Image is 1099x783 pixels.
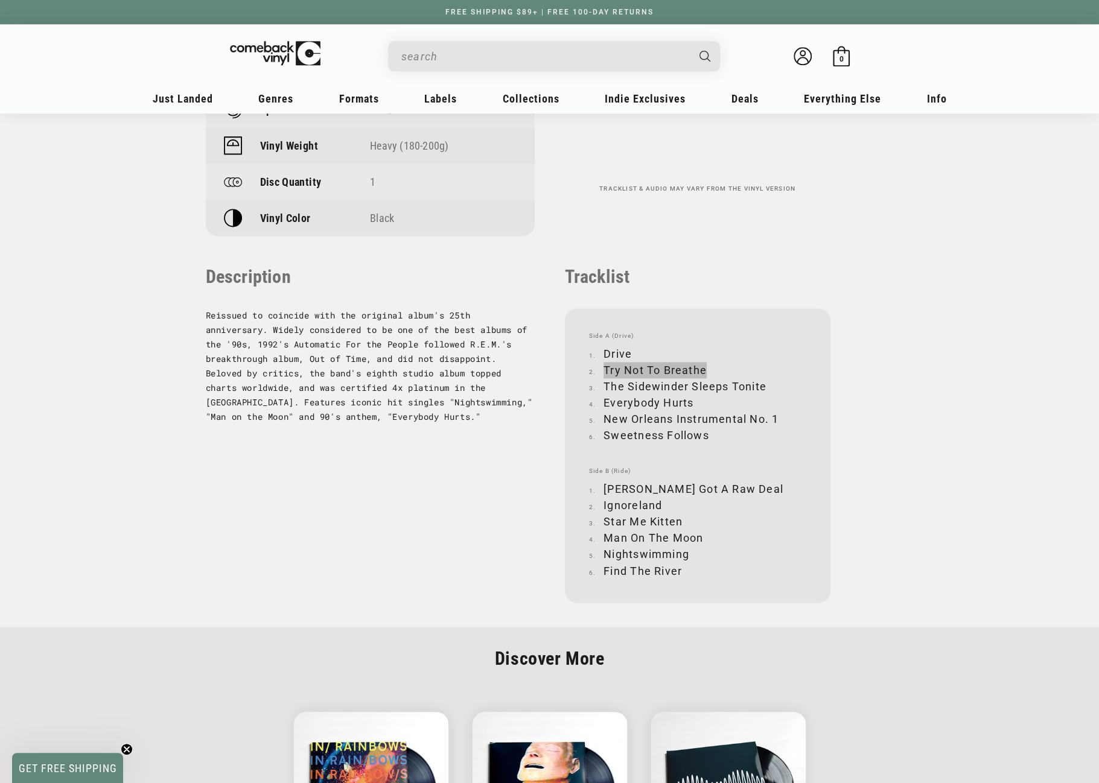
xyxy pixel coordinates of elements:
[121,743,133,755] button: Close teaser
[260,139,318,152] p: Vinyl Weight
[153,92,213,105] span: Just Landed
[206,308,535,424] p: Reissued to coincide with the original album's 25th anniversary. Widely considered to be one of t...
[589,427,806,443] li: Sweetness Follows
[605,92,686,105] span: Indie Exclusives
[589,395,806,411] li: Everybody Hurts
[589,468,806,475] span: Side B (Ride)
[260,212,311,224] p: Vinyl Color
[260,176,322,188] p: Disc Quantity
[206,266,535,287] p: Description
[589,513,806,530] li: Star Me Kitten
[12,753,123,783] div: GET FREE SHIPPINGClose teaser
[589,481,806,497] li: [PERSON_NAME] Got A Raw Deal
[589,362,806,378] li: Try Not To Breathe
[839,54,843,63] span: 0
[589,497,806,513] li: Ignoreland
[370,176,375,188] span: 1
[388,41,720,71] div: Search
[804,92,881,105] span: Everything Else
[589,378,806,395] li: The Sidewinder Sleeps Tonite
[589,530,806,546] li: Man On The Moon
[370,212,394,224] span: Black
[589,546,806,562] li: Nightswimming
[401,44,687,69] input: When autocomplete results are available use up and down arrows to review and enter to select
[19,762,117,775] span: GET FREE SHIPPING
[339,92,379,105] span: Formats
[589,332,806,340] span: Side A (Drive)
[927,92,947,105] span: Info
[370,139,448,152] a: Heavy (180-200g)
[731,92,759,105] span: Deals
[589,346,806,362] li: Drive
[565,266,830,287] p: Tracklist
[424,92,457,105] span: Labels
[589,562,806,579] li: Find The River
[589,411,806,427] li: New Orleans Instrumental No. 1
[565,185,830,192] p: Tracklist & audio may vary from the vinyl version
[433,8,666,16] a: FREE SHIPPING $89+ | FREE 100-DAY RETURNS
[258,92,293,105] span: Genres
[503,92,559,105] span: Collections
[689,41,721,71] button: Search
